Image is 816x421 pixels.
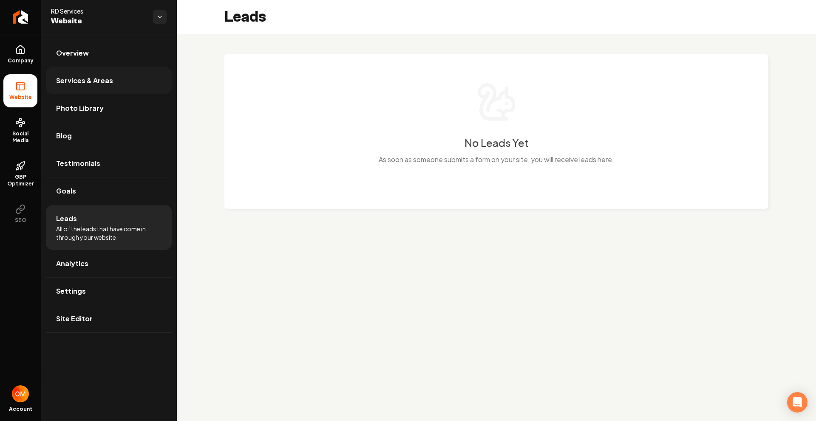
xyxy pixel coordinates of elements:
[46,150,172,177] a: Testimonials
[46,67,172,94] a: Services & Areas
[379,154,614,165] p: As soon as someone submits a form on your site, you will receive leads here.
[12,385,29,402] img: Omar Molai
[46,305,172,332] a: Site Editor
[3,197,37,230] button: SEO
[12,385,29,402] button: Open user button
[46,177,172,205] a: Goals
[9,406,32,413] span: Account
[224,8,266,25] h2: Leads
[46,122,172,149] a: Blog
[13,10,28,24] img: Rebolt Logo
[56,131,72,141] span: Blog
[46,250,172,277] a: Analytics
[56,76,113,86] span: Services & Areas
[3,111,37,151] a: Social Media
[3,174,37,187] span: GBP Optimizer
[56,158,100,168] span: Testimonials
[56,48,89,58] span: Overview
[3,130,37,144] span: Social Media
[51,7,146,15] span: RD Services
[56,314,93,324] span: Site Editor
[56,286,86,296] span: Settings
[465,136,528,149] h3: No Leads Yet
[56,225,161,241] span: All of the leads that have come in through your website.
[56,213,77,224] span: Leads
[787,392,807,413] div: Open Intercom Messenger
[56,186,76,196] span: Goals
[11,217,30,224] span: SEO
[46,278,172,305] a: Settings
[56,258,88,269] span: Analytics
[46,95,172,122] a: Photo Library
[46,39,172,67] a: Overview
[56,103,104,113] span: Photo Library
[51,15,146,27] span: Website
[3,38,37,71] a: Company
[6,94,35,101] span: Website
[4,57,37,64] span: Company
[3,154,37,194] a: GBP Optimizer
